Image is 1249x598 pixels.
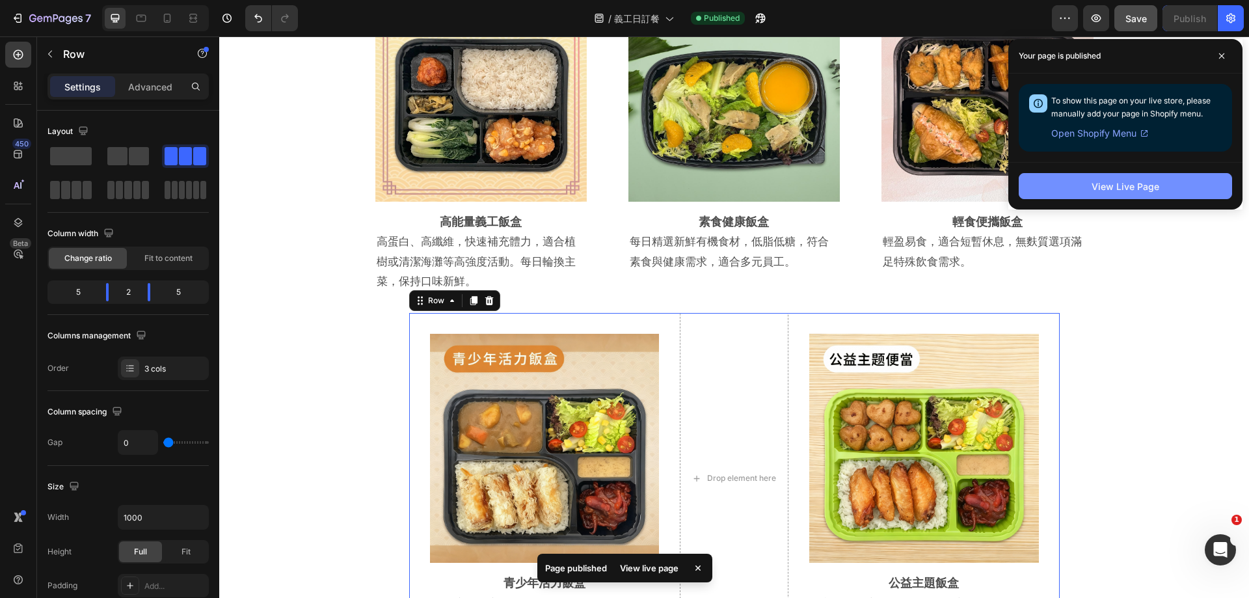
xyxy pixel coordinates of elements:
[47,546,72,558] div: Height
[608,12,611,25] span: /
[704,12,740,24] span: Published
[212,556,439,596] p: 份量適中，適當的色彩搭配，吸引年輕員工，適合企業家庭參與的義工活動。
[47,403,125,421] div: Column spacing
[221,176,302,193] strong: 高能量義工飯盒
[50,283,96,301] div: 5
[612,559,686,577] div: View live page
[12,139,31,149] div: 450
[410,195,619,234] p: 每日精選新鮮有機食材，低脂低糖，符合素食與健康需求，適合多元員工。
[1051,126,1136,141] span: Open Shopify Menu
[161,283,206,301] div: 5
[47,123,91,141] div: Layout
[134,546,147,558] span: Full
[118,431,157,454] input: Auto
[47,478,82,496] div: Size
[733,176,803,193] strong: 輕食便攜飯盒
[614,12,660,25] span: 義工日訂餐
[479,176,550,193] strong: 素食健康飯盒
[1174,12,1206,25] div: Publish
[1125,13,1147,24] span: Save
[1092,180,1159,193] div: View Live Page
[64,80,101,94] p: Settings
[669,537,740,554] strong: 公益主題飯盒
[181,546,191,558] span: Fit
[47,511,69,523] div: Width
[1231,515,1242,525] span: 1
[144,252,193,264] span: Fit to content
[1019,49,1101,62] p: Your page is published
[1205,534,1236,565] iframe: Intercom live chat
[590,297,820,527] img: gempages_509728002079196333-fa7b750b-2e7e-4666-abfa-d1d63ae41c92.png
[206,258,228,270] div: Row
[10,238,31,249] div: Beta
[157,195,366,254] p: 高蛋白、高纖維，快速補充體力，適合植樹或清潔海灘等高強度活動。每日輪換主菜，保持口味新鮮。
[1019,173,1232,199] button: View Live Page
[119,283,137,301] div: 2
[64,252,112,264] span: Change ratio
[144,363,206,375] div: 3 cols
[118,506,208,529] input: Auto
[1114,5,1157,31] button: Save
[664,195,872,234] p: 輕盈易食，適合短暫休息，無麩質選項滿足特殊飲食需求。
[47,437,62,448] div: Gap
[245,5,298,31] div: Undo/Redo
[47,580,77,591] div: Padding
[47,225,116,243] div: Column width
[144,580,206,592] div: Add...
[47,327,149,345] div: Columns management
[85,10,91,26] p: 7
[545,562,607,575] p: Page published
[284,537,366,554] strong: 青少年活力飯盒
[591,556,818,596] p: 融入公益元素（如綠色包裝或心形餐點），提升義工服務日溫暖氛圍，補充能量。
[488,437,557,447] div: Drop element here
[211,297,440,527] img: gempages_509728002079196333-e8ab53ec-717d-41db-9983-bba05fd6df3c.png
[1162,5,1217,31] button: Publish
[63,46,174,62] p: Row
[47,362,69,374] div: Order
[1051,96,1211,118] span: To show this page on your live store, please manually add your page in Shopify menu.
[5,5,97,31] button: 7
[219,36,1249,598] iframe: Design area
[128,80,172,94] p: Advanced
